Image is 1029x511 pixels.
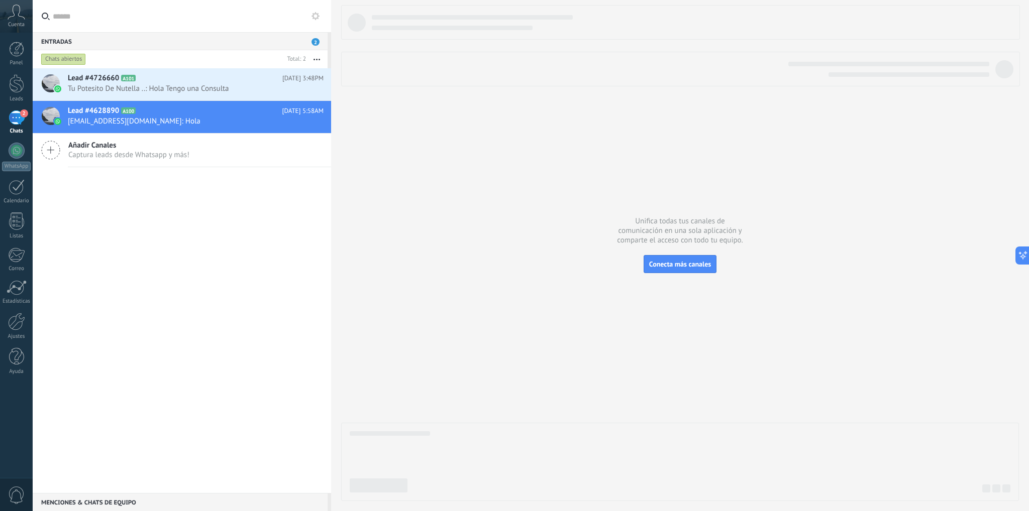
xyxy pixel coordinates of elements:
img: waba.svg [54,85,61,92]
span: [DATE] 5:58AM [282,106,324,116]
span: A101 [121,75,136,81]
div: Estadísticas [2,298,31,305]
span: Captura leads desde Whatsapp y más! [68,150,189,160]
span: [EMAIL_ADDRESS][DOMAIN_NAME]: Hola [68,116,304,126]
span: 2 [312,38,320,46]
a: Lead #4628890 A100 [DATE] 5:58AM [EMAIL_ADDRESS][DOMAIN_NAME]: Hola [33,101,331,133]
div: Entradas [33,32,328,50]
a: Lead #4726660 A101 [DATE] 3:48PM Tu Potesito De Nutella ..: Hola Tengo una Consulta [33,68,331,100]
img: waba.svg [54,118,61,125]
span: 2 [20,109,28,117]
div: Calendario [2,198,31,204]
button: Más [306,50,328,68]
button: Conecta más canales [644,255,716,273]
div: WhatsApp [2,162,31,171]
span: Añadir Canales [68,141,189,150]
div: Leads [2,96,31,102]
div: Chats abiertos [41,53,86,65]
span: Cuenta [8,22,25,28]
div: Chats [2,128,31,135]
div: Ayuda [2,368,31,375]
div: Listas [2,233,31,239]
div: Menciones & Chats de equipo [33,493,328,511]
div: Total: 2 [283,54,306,64]
span: [DATE] 3:48PM [282,73,324,83]
span: A100 [121,107,136,114]
span: Tu Potesito De Nutella ..: Hola Tengo una Consulta [68,84,304,93]
div: Ajustes [2,333,31,340]
div: Panel [2,60,31,66]
span: Conecta más canales [649,260,711,269]
div: Correo [2,266,31,272]
span: Lead #4726660 [68,73,119,83]
span: Lead #4628890 [68,106,119,116]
